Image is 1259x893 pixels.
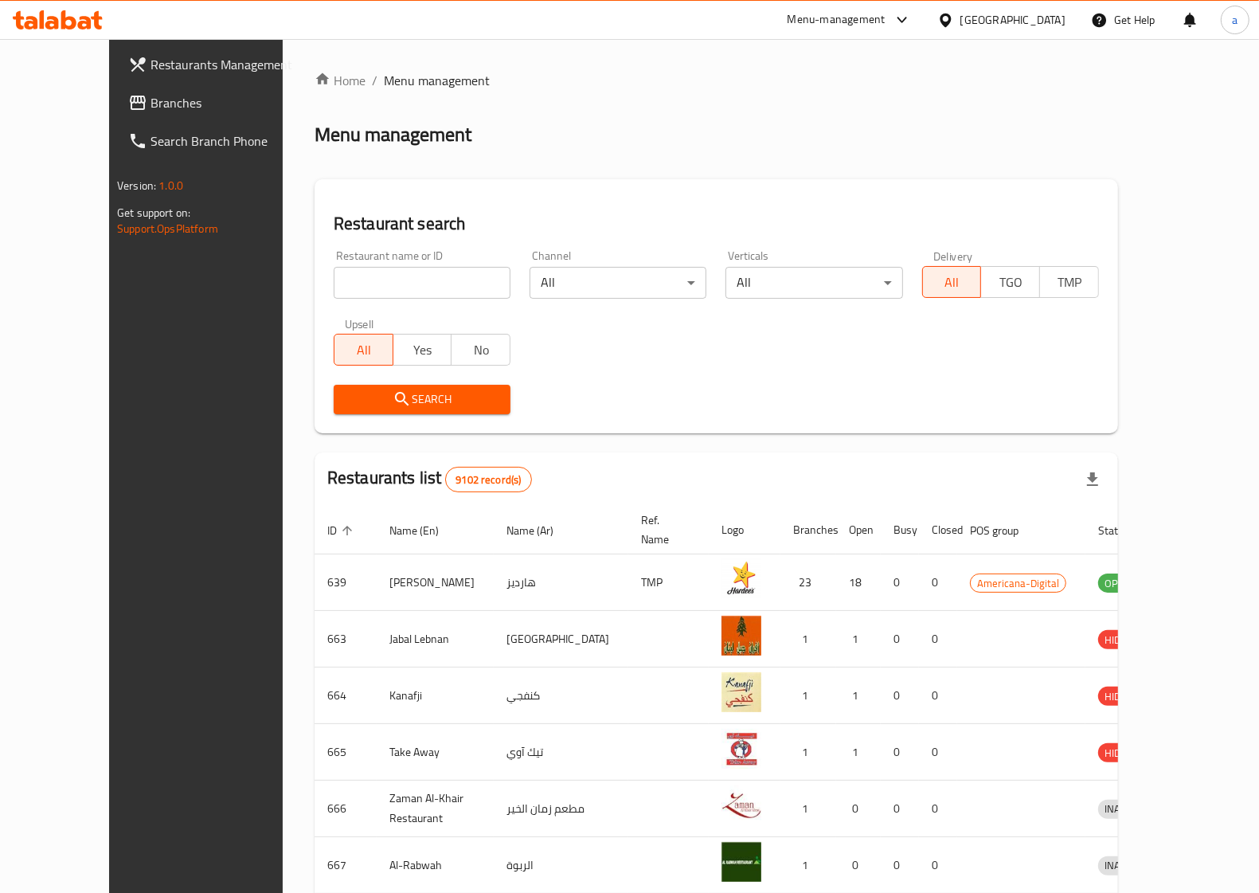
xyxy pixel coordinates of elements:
[1098,744,1146,762] span: HIDDEN
[458,339,504,362] span: No
[494,611,628,668] td: [GEOGRAPHIC_DATA]
[327,521,358,540] span: ID
[987,271,1034,294] span: TGO
[881,724,919,781] td: 0
[494,668,628,724] td: كنفجي
[117,175,156,196] span: Version:
[393,334,452,366] button: Yes
[346,390,498,409] span: Search
[881,668,919,724] td: 0
[446,472,530,488] span: 9102 record(s)
[334,267,510,299] input: Search for restaurant name or ID..
[919,554,957,611] td: 0
[929,271,976,294] span: All
[881,506,919,554] th: Busy
[628,554,709,611] td: TMP
[1098,800,1152,819] div: INACTIVE
[836,781,881,837] td: 0
[788,10,886,29] div: Menu-management
[315,71,1118,90] nav: breadcrumb
[1046,271,1093,294] span: TMP
[315,554,377,611] td: 639
[494,724,628,781] td: تيك آوي
[836,554,881,611] td: 18
[1073,460,1112,499] div: Export file
[315,781,377,837] td: 666
[1098,800,1152,818] span: INACTIVE
[919,506,957,554] th: Closed
[721,616,761,656] img: Jabal Lebnan
[334,334,393,366] button: All
[445,467,531,492] div: Total records count
[1098,856,1152,875] div: INACTIVE
[494,554,628,611] td: هارديز
[117,202,190,223] span: Get support on:
[315,668,377,724] td: 664
[780,506,836,554] th: Branches
[1232,11,1237,29] span: a
[377,724,494,781] td: Take Away
[151,131,307,151] span: Search Branch Phone
[970,521,1039,540] span: POS group
[780,781,836,837] td: 1
[377,781,494,837] td: Zaman Al-Khair Restaurant
[836,611,881,668] td: 1
[836,506,881,554] th: Open
[836,668,881,724] td: 1
[641,511,690,549] span: Ref. Name
[315,724,377,781] td: 665
[922,266,982,298] button: All
[721,842,761,882] img: Al-Rabwah
[377,554,494,611] td: [PERSON_NAME]
[1098,743,1146,762] div: HIDDEN
[971,574,1065,593] span: Americana-Digital
[315,611,377,668] td: 663
[334,385,510,414] button: Search
[721,729,761,769] img: Take Away
[158,175,183,196] span: 1.0.0
[1098,687,1146,706] span: HIDDEN
[780,668,836,724] td: 1
[881,554,919,611] td: 0
[709,506,780,554] th: Logo
[377,668,494,724] td: Kanafji
[1098,856,1152,875] span: INACTIVE
[721,672,761,712] img: Kanafji
[721,785,761,825] img: Zaman Al-Khair Restaurant
[341,339,387,362] span: All
[377,611,494,668] td: Jabal Lebnan
[980,266,1040,298] button: TGO
[933,250,973,261] label: Delivery
[725,267,902,299] div: All
[919,781,957,837] td: 0
[881,781,919,837] td: 0
[115,84,319,122] a: Branches
[115,45,319,84] a: Restaurants Management
[530,267,706,299] div: All
[780,611,836,668] td: 1
[919,668,957,724] td: 0
[1098,574,1137,593] div: OPEN
[1098,521,1150,540] span: Status
[334,212,1099,236] h2: Restaurant search
[721,559,761,599] img: Hardee's
[151,93,307,112] span: Branches
[1098,631,1146,649] span: HIDDEN
[345,318,374,329] label: Upsell
[115,122,319,160] a: Search Branch Phone
[372,71,377,90] li: /
[1098,574,1137,593] span: OPEN
[451,334,510,366] button: No
[117,218,218,239] a: Support.OpsPlatform
[315,122,471,147] h2: Menu management
[389,521,459,540] span: Name (En)
[960,11,1065,29] div: [GEOGRAPHIC_DATA]
[780,724,836,781] td: 1
[494,781,628,837] td: مطعم زمان الخير
[836,724,881,781] td: 1
[400,339,446,362] span: Yes
[506,521,574,540] span: Name (Ar)
[1039,266,1099,298] button: TMP
[919,611,957,668] td: 0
